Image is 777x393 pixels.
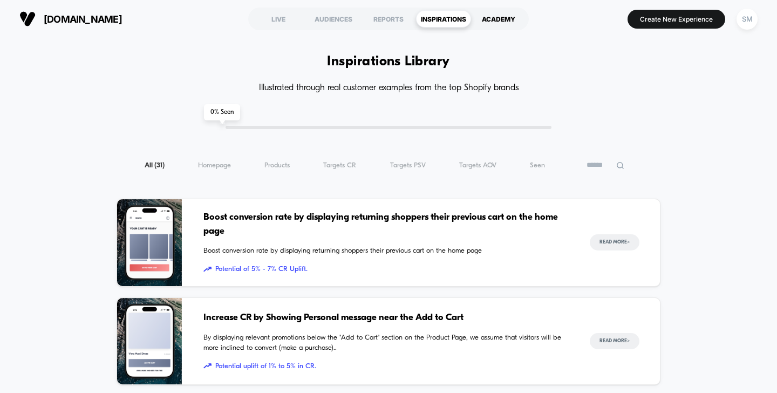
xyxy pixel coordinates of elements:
[117,298,182,385] img: By displaying relevant promotions below the "Add to Cart" section on the Product Page, we assume ...
[203,264,568,275] span: Potential of 5% - 7% CR Uplift.
[204,104,240,120] span: 0 % Seen
[390,161,426,170] span: Targets PSV
[203,333,568,354] span: By displaying relevant promotions below the "Add to Cart" section on the Product Page, we assume ...
[628,10,725,29] button: Create New Experience
[154,162,165,169] span: ( 31 )
[203,361,568,372] span: Potential uplift of 1% to 5% in CR.
[471,10,526,28] div: ACADEMY
[416,10,471,28] div: INSPIRATIONS
[117,199,182,286] img: Boost conversion rate by displaying returning shoppers their previous cart on the home page
[733,8,761,30] button: SM
[530,161,545,170] span: Seen
[203,211,568,238] span: Boost conversion rate by displaying returning shoppers their previous cart on the home page
[327,54,450,70] h1: Inspirations Library
[203,311,568,325] span: Increase CR by Showing Personal message near the Add to Cart
[264,161,290,170] span: Products
[19,11,36,27] img: Visually logo
[737,9,758,30] div: SM
[361,10,416,28] div: REPORTS
[459,161,496,170] span: Targets AOV
[251,10,306,28] div: LIVE
[590,333,639,349] button: Read More>
[145,161,165,170] span: All
[117,83,660,93] h4: Illustrated through real customer examples from the top Shopify brands
[44,13,122,25] span: [DOMAIN_NAME]
[16,10,125,28] button: [DOMAIN_NAME]
[323,161,356,170] span: Targets CR
[203,246,568,256] span: Boost conversion rate by displaying returning shoppers their previous cart on the home page
[198,161,231,170] span: Homepage
[590,234,639,250] button: Read More>
[306,10,361,28] div: AUDIENCES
